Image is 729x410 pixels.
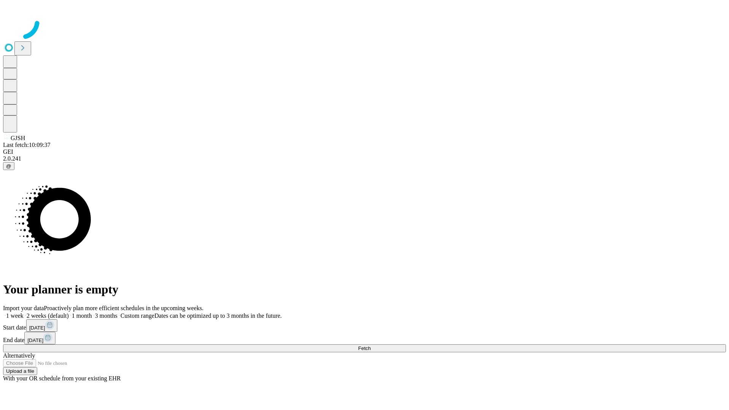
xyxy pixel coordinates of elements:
[155,312,282,319] span: Dates can be optimized up to 3 months in the future.
[3,344,726,352] button: Fetch
[95,312,117,319] span: 3 months
[11,135,25,141] span: GJSH
[44,305,204,311] span: Proactively plan more efficient schedules in the upcoming weeks.
[27,312,69,319] span: 2 weeks (default)
[3,367,37,375] button: Upload a file
[3,148,726,155] div: GEI
[3,162,14,170] button: @
[358,345,371,351] span: Fetch
[3,375,121,382] span: With your OR schedule from your existing EHR
[72,312,92,319] span: 1 month
[6,312,24,319] span: 1 week
[24,332,55,344] button: [DATE]
[3,352,35,359] span: Alternatively
[26,319,57,332] button: [DATE]
[3,319,726,332] div: Start date
[3,305,44,311] span: Import your data
[27,337,43,343] span: [DATE]
[3,282,726,296] h1: Your planner is empty
[6,163,11,169] span: @
[29,325,45,331] span: [DATE]
[3,155,726,162] div: 2.0.241
[120,312,154,319] span: Custom range
[3,332,726,344] div: End date
[3,142,50,148] span: Last fetch: 10:09:37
